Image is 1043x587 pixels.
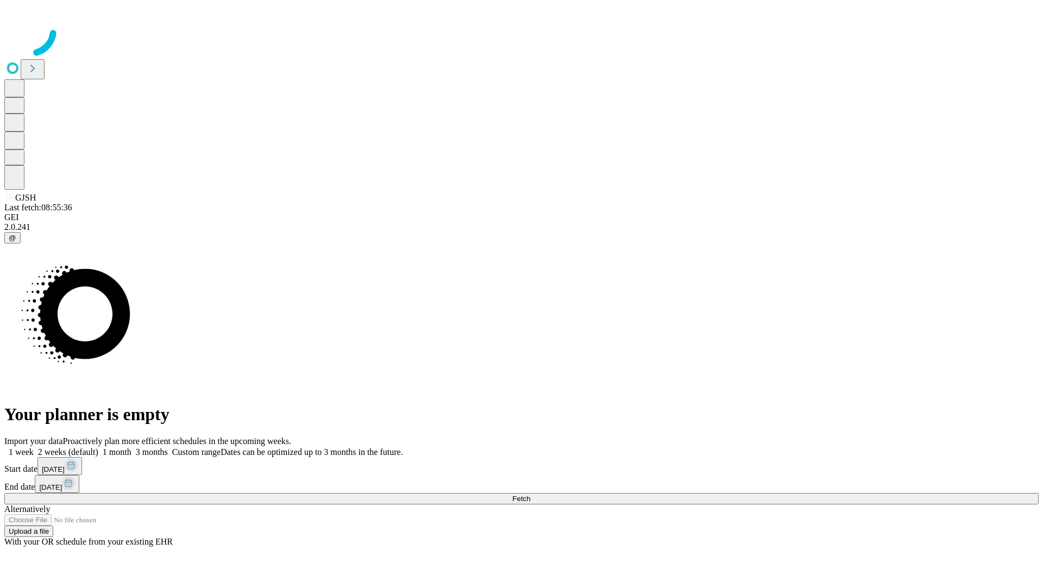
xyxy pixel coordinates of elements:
[4,404,1039,424] h1: Your planner is empty
[4,222,1039,232] div: 2.0.241
[35,475,79,493] button: [DATE]
[172,447,221,457] span: Custom range
[512,495,530,503] span: Fetch
[37,457,82,475] button: [DATE]
[4,537,173,546] span: With your OR schedule from your existing EHR
[9,234,16,242] span: @
[63,436,291,446] span: Proactively plan more efficient schedules in the upcoming weeks.
[4,457,1039,475] div: Start date
[221,447,403,457] span: Dates can be optimized up to 3 months in the future.
[4,504,50,514] span: Alternatively
[39,483,62,491] span: [DATE]
[136,447,168,457] span: 3 months
[103,447,131,457] span: 1 month
[4,526,53,537] button: Upload a file
[4,436,63,446] span: Import your data
[4,213,1039,222] div: GEI
[4,493,1039,504] button: Fetch
[38,447,98,457] span: 2 weeks (default)
[4,203,72,212] span: Last fetch: 08:55:36
[4,232,21,243] button: @
[42,465,65,473] span: [DATE]
[4,475,1039,493] div: End date
[9,447,34,457] span: 1 week
[15,193,36,202] span: GJSH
